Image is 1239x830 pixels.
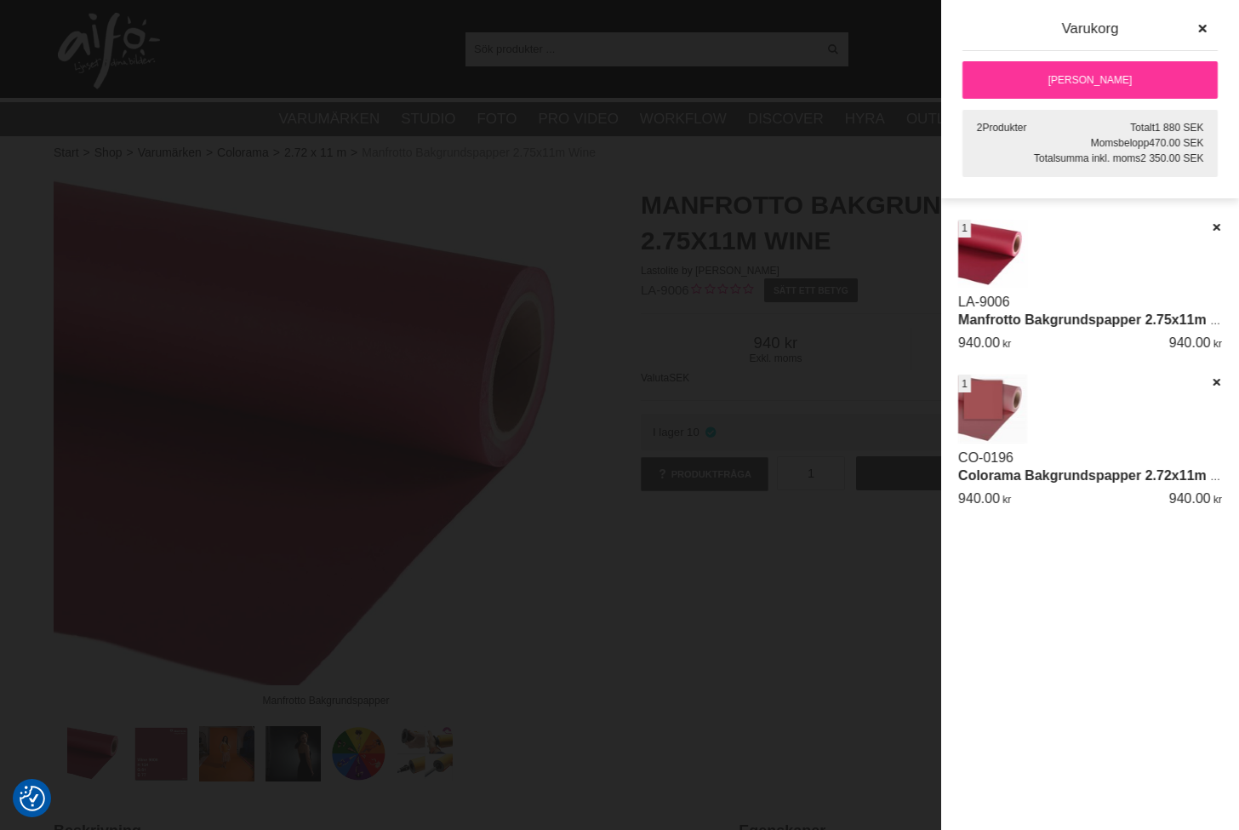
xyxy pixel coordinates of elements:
[958,220,1027,289] img: Manfrotto Bakgrundspapper 2.75x11m Wine
[20,786,45,811] img: Revisit consent button
[1091,137,1150,149] span: Momsbelopp
[1140,152,1203,164] span: 2 350.00 SEK
[962,61,1218,99] a: [PERSON_NAME]
[1130,122,1155,134] span: Totalt
[1155,122,1203,134] span: 1 880 SEK
[1034,152,1140,164] span: Totalsumma inkl. moms
[982,122,1026,134] span: Produkter
[20,783,45,814] button: Samtyckesinställningar
[977,122,983,134] span: 2
[962,220,968,236] span: 1
[1149,137,1203,149] span: 470.00 SEK
[962,376,968,392] span: 1
[958,450,1013,465] a: CO-0196
[958,375,1027,444] img: Colorama Bakgrundspapper 2.72x11m Copper
[1169,335,1211,350] span: 940.00
[958,295,1010,309] a: LA-9006
[1169,491,1211,506] span: 940.00
[958,491,1000,506] span: 940.00
[958,335,1000,350] span: 940.00
[1062,20,1119,37] span: Varukorg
